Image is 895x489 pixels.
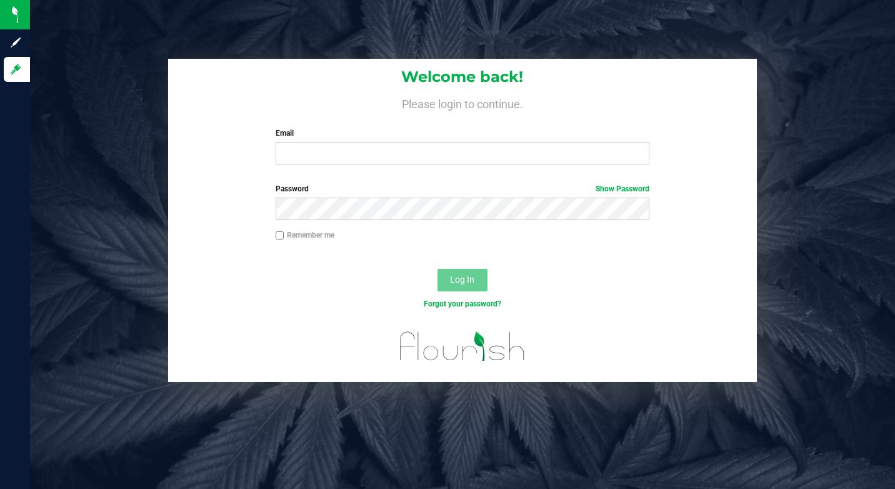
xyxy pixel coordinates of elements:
inline-svg: Sign up [9,36,22,49]
button: Log In [437,269,487,291]
span: Log In [450,275,474,285]
label: Remember me [276,229,334,241]
h1: Welcome back! [168,69,757,85]
input: Remember me [276,231,284,240]
h4: Please login to continue. [168,95,757,110]
a: Forgot your password? [424,300,501,308]
span: Password [276,184,309,193]
inline-svg: Log in [9,63,22,76]
a: Show Password [596,184,649,193]
label: Email [276,128,649,139]
img: flourish_logo.svg [389,323,536,370]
